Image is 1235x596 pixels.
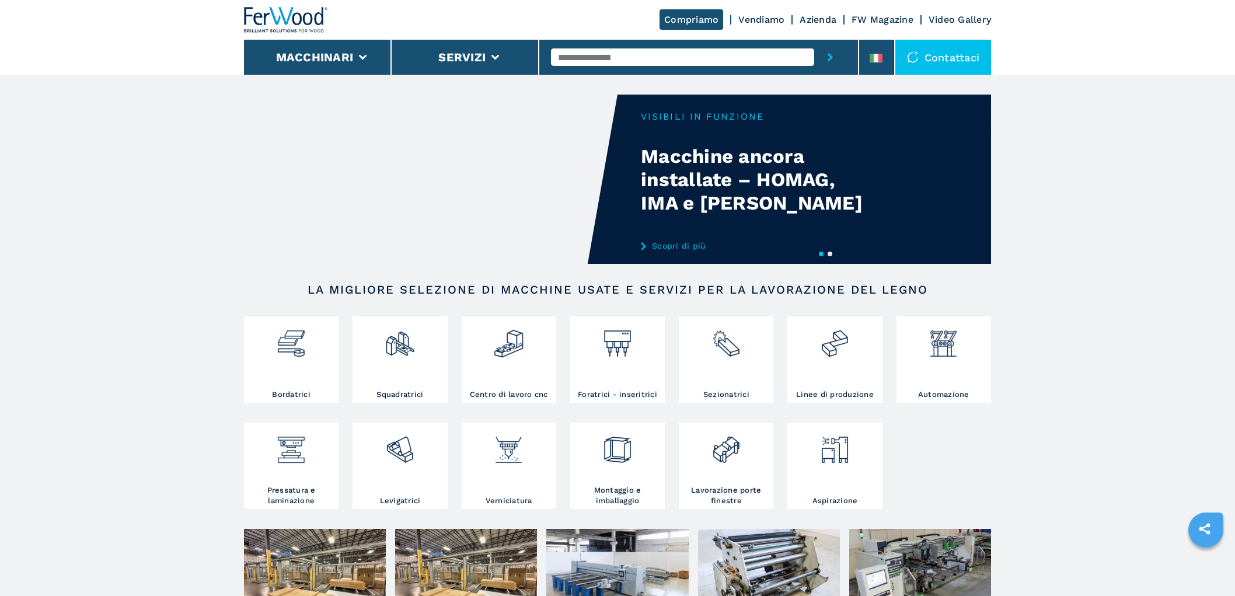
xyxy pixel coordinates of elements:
[679,423,773,509] a: Lavorazione porte finestre
[1185,543,1226,587] iframe: Chat
[570,316,665,403] a: Foratrici - inseritrici
[787,423,882,509] a: Aspirazione
[828,252,832,256] button: 2
[800,14,836,25] a: Azienda
[376,389,423,400] h3: Squadratrici
[380,496,421,506] h3: Levigatrici
[385,319,416,359] img: squadratrici_2.png
[928,319,959,359] img: automazione.png
[738,14,784,25] a: Vendiamo
[281,283,954,297] h2: LA MIGLIORE SELEZIONE DI MACCHINE USATE E SERVIZI PER LA LAVORAZIONE DEL LEGNO
[353,423,447,509] a: Levigatrici
[578,389,657,400] h3: Foratrici - inseritrici
[682,485,770,506] h3: Lavorazione porte finestre
[602,319,633,359] img: foratrici_inseritrici_2.png
[907,51,919,63] img: Contattaci
[711,426,742,465] img: lavorazione_porte_finestre_2.png
[573,485,662,506] h3: Montaggio e imballaggio
[244,316,339,403] a: Bordatrici
[703,389,749,400] h3: Sezionatrici
[929,14,991,25] a: Video Gallery
[819,319,850,359] img: linee_di_produzione_2.png
[470,389,548,400] h3: Centro di lavoro cnc
[918,389,969,400] h3: Automazione
[1190,514,1219,543] a: sharethis
[462,423,556,509] a: Verniciatura
[486,496,532,506] h3: Verniciatura
[796,389,874,400] h3: Linee di produzione
[787,316,882,403] a: Linee di produzione
[244,95,617,264] video: Your browser does not support the video tag.
[679,316,773,403] a: Sezionatrici
[660,9,723,30] a: Compriamo
[896,316,991,403] a: Automazione
[438,50,486,64] button: Servizi
[493,319,524,359] img: centro_di_lavoro_cnc_2.png
[247,485,336,506] h3: Pressatura e laminazione
[852,14,913,25] a: FW Magazine
[814,40,846,75] button: submit-button
[812,496,858,506] h3: Aspirazione
[275,426,306,465] img: pressa-strettoia.png
[385,426,416,465] img: levigatrici_2.png
[570,423,665,509] a: Montaggio e imballaggio
[276,50,354,64] button: Macchinari
[244,423,339,509] a: Pressatura e laminazione
[272,389,311,400] h3: Bordatrici
[641,241,870,250] a: Scopri di più
[244,7,328,33] img: Ferwood
[895,40,992,75] div: Contattaci
[819,426,850,465] img: aspirazione_1.png
[493,426,524,465] img: verniciatura_1.png
[819,252,824,256] button: 1
[602,426,633,465] img: montaggio_imballaggio_2.png
[275,319,306,359] img: bordatrici_1.png
[711,319,742,359] img: sezionatrici_2.png
[353,316,447,403] a: Squadratrici
[462,316,556,403] a: Centro di lavoro cnc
